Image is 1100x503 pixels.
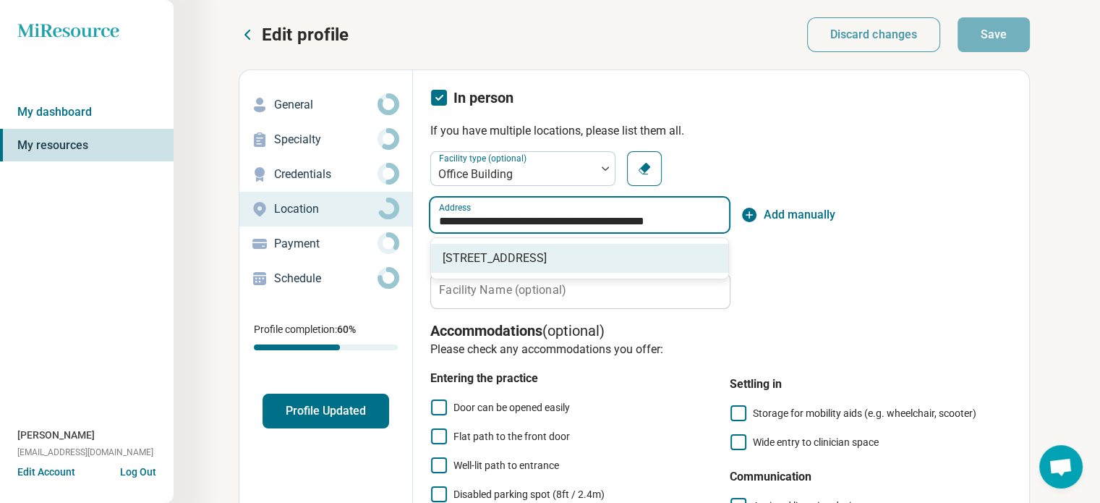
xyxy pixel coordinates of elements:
button: Log Out [120,465,156,476]
span: Disabled parking spot (8ft / 2.4m) [453,489,605,500]
span: Door can be opened easily [453,402,570,413]
span: 60 % [337,324,356,335]
p: Edit profile [262,23,349,46]
h4: Communication [730,468,1012,486]
p: Location [274,200,378,218]
span: [STREET_ADDRESS] [443,250,722,267]
div: Suggestions [431,238,728,279]
button: Profile Updated [263,394,389,428]
button: Edit Account [17,465,75,480]
p: Specialty [274,131,378,148]
p: Please check any accommodations you offer: [430,341,1012,358]
button: Save [958,17,1030,52]
span: Add manually [764,206,835,224]
div: Profile completion [254,345,398,350]
p: General [274,96,378,114]
label: Address [439,203,471,212]
p: Credentials [274,166,378,183]
p: (optional) [430,321,1012,341]
a: Open chat [1039,445,1083,489]
h4: Entering the practice [430,370,712,387]
label: Facility Name (optional) [439,284,566,296]
span: Flat path to the front door [453,431,570,442]
button: Discard changes [807,17,941,52]
p: Payment [274,235,378,253]
span: Well-lit path to entrance [453,460,559,471]
p: If you have multiple locations, please list them all. [430,122,1012,140]
label: Facility type (optional) [439,153,529,164]
span: Accommodations [430,322,542,339]
span: In person [453,89,513,106]
div: Profile completion: [239,313,412,359]
p: Schedule [274,270,378,287]
span: Wide entry to clinician space [753,436,879,448]
span: Storage for mobility aids (e.g. wheelchair, scooter) [753,407,976,419]
span: [EMAIL_ADDRESS][DOMAIN_NAME] [17,446,153,459]
h4: Settling in [730,376,1012,393]
span: [PERSON_NAME] [17,428,95,443]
